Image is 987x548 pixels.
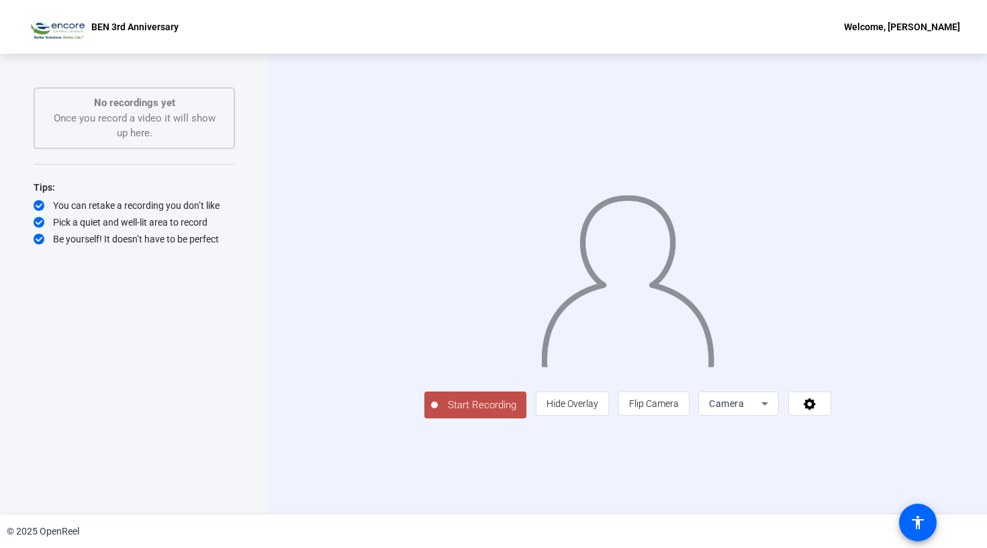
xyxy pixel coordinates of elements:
p: No recordings yet [48,95,220,111]
p: BEN 3rd Anniversary [91,19,179,35]
div: You can retake a recording you don’t like [34,199,235,212]
button: Flip Camera [618,392,690,416]
div: Be yourself! It doesn’t have to be perfect [34,232,235,246]
img: overlay [540,184,716,367]
img: OpenReel logo [27,13,85,40]
span: Camera [709,398,744,409]
div: Pick a quiet and well-lit area to record [34,216,235,229]
button: Hide Overlay [536,392,609,416]
div: Tips: [34,179,235,195]
button: Start Recording [424,392,526,418]
mat-icon: accessibility [910,514,926,531]
span: Flip Camera [629,398,679,409]
span: Start Recording [438,398,526,413]
div: Welcome, [PERSON_NAME] [844,19,960,35]
div: Once you record a video it will show up here. [48,95,220,141]
span: Hide Overlay [547,398,598,409]
div: © 2025 OpenReel [7,524,79,539]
